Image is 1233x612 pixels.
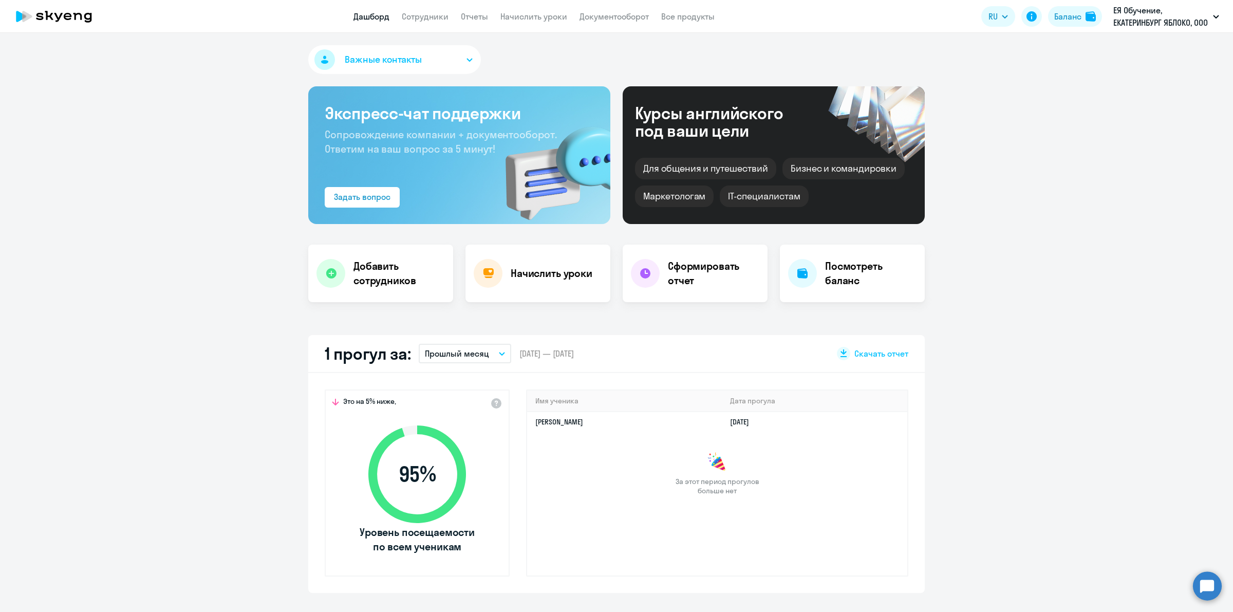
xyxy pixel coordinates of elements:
[500,11,567,22] a: Начислить уроки
[325,343,410,364] h2: 1 прогул за:
[661,11,715,22] a: Все продукты
[358,525,476,554] span: Уровень посещаемости по всем ученикам
[1108,4,1224,29] button: ЕЯ Обучение, ЕКАТЕРИНБУРГ ЯБЛОКО, ООО
[511,266,592,281] h4: Начислить уроки
[674,477,760,495] span: За этот период прогулов больше нет
[325,128,557,155] span: Сопровождение компании + документооборот. Ответим на ваш вопрос за 5 минут!
[981,6,1015,27] button: RU
[325,187,400,208] button: Задать вопрос
[635,186,714,207] div: Маркетологам
[668,259,759,288] h4: Сформировать отчет
[425,347,489,360] p: Прошлый месяц
[491,108,610,224] img: bg-img
[730,417,757,426] a: [DATE]
[402,11,449,22] a: Сотрудники
[527,391,722,412] th: Имя ученика
[580,11,649,22] a: Документооборот
[854,348,908,359] span: Скачать отчет
[782,158,905,179] div: Бизнес и командировки
[519,348,574,359] span: [DATE] — [DATE]
[343,397,396,409] span: Это на 5% ниже,
[358,462,476,487] span: 95 %
[635,158,776,179] div: Для общения и путешествий
[353,11,389,22] a: Дашборд
[1048,6,1102,27] button: Балансbalance
[722,391,907,412] th: Дата прогула
[825,259,917,288] h4: Посмотреть баланс
[308,45,481,74] button: Важные контакты
[988,10,998,23] span: RU
[1054,10,1081,23] div: Баланс
[535,417,583,426] a: [PERSON_NAME]
[419,344,511,363] button: Прошлый месяц
[334,191,390,203] div: Задать вопрос
[345,53,422,66] span: Важные контакты
[325,103,594,123] h3: Экспресс-чат поддержки
[461,11,488,22] a: Отчеты
[1086,11,1096,22] img: balance
[635,104,811,139] div: Курсы английского под ваши цели
[707,452,727,473] img: congrats
[720,186,808,207] div: IT-специалистам
[1113,4,1209,29] p: ЕЯ Обучение, ЕКАТЕРИНБУРГ ЯБЛОКО, ООО
[353,259,445,288] h4: Добавить сотрудников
